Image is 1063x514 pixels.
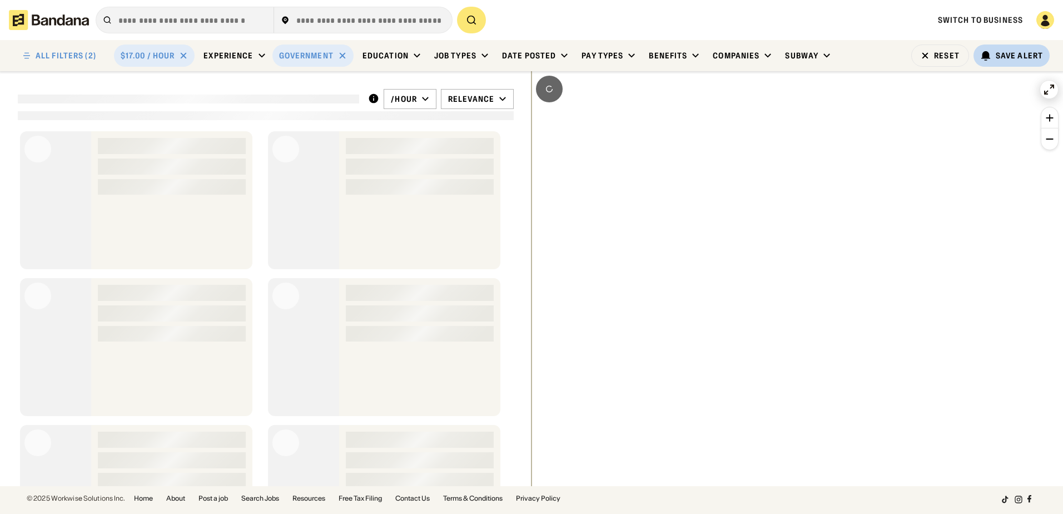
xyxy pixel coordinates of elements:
[448,94,494,104] div: Relevance
[713,51,759,61] div: Companies
[203,51,253,61] div: Experience
[934,52,960,60] div: Reset
[649,51,687,61] div: Benefits
[292,495,325,502] a: Resources
[339,495,382,502] a: Free Tax Filing
[785,51,818,61] div: Subway
[395,495,430,502] a: Contact Us
[279,51,334,61] div: Government
[166,495,185,502] a: About
[391,94,417,104] div: /hour
[121,51,175,61] div: $17.00 / hour
[582,51,623,61] div: Pay Types
[502,51,556,61] div: Date Posted
[996,51,1043,61] div: Save Alert
[134,495,153,502] a: Home
[362,51,409,61] div: Education
[36,52,96,60] div: ALL FILTERS (2)
[9,10,89,30] img: Bandana logotype
[434,51,476,61] div: Job Types
[241,495,279,502] a: Search Jobs
[443,495,503,502] a: Terms & Conditions
[516,495,560,502] a: Privacy Policy
[198,495,228,502] a: Post a job
[938,15,1023,25] a: Switch to Business
[18,127,514,486] div: grid
[27,495,125,502] div: © 2025 Workwise Solutions Inc.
